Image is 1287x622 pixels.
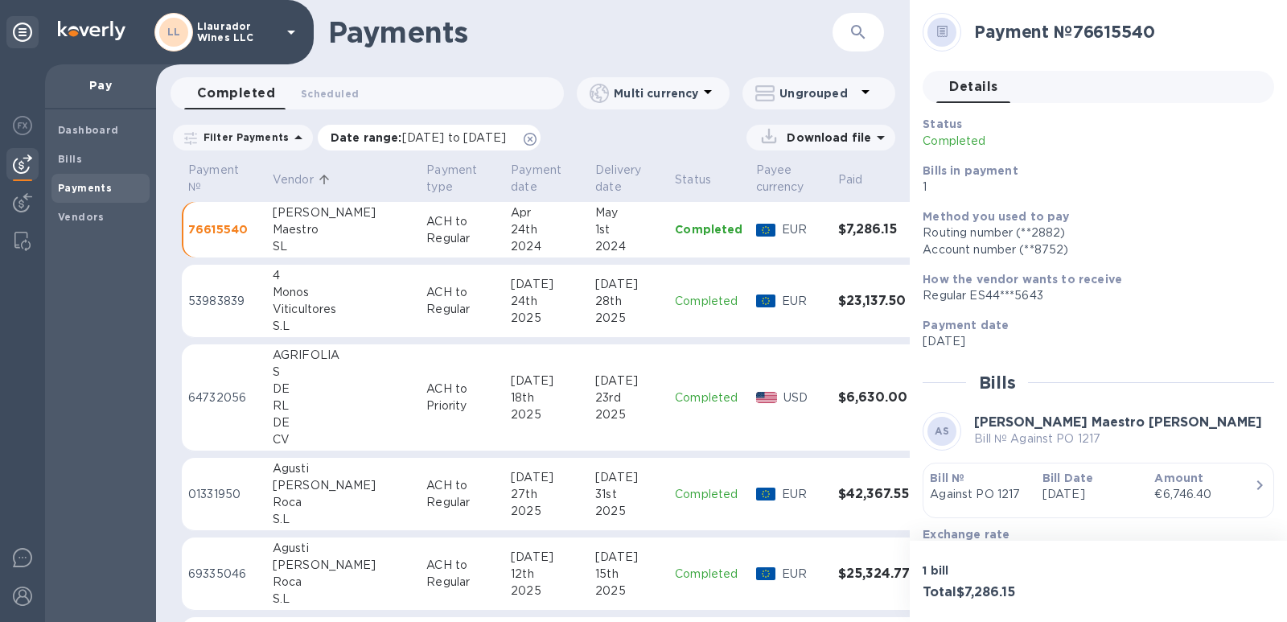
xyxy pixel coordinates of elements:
[930,472,964,484] b: Bill №
[595,469,662,486] div: [DATE]
[838,171,884,188] span: Paid
[923,224,1261,241] div: Routing number (**2882)
[675,171,732,188] span: Status
[1042,486,1142,503] p: [DATE]
[188,162,260,196] span: Payment №
[595,204,662,221] div: May
[273,267,413,284] div: 4
[511,549,582,566] div: [DATE]
[511,373,582,389] div: [DATE]
[426,213,498,247] p: ACH to Regular
[197,21,278,43] p: Llaurador Wines LLC
[923,210,1069,223] b: Method you used to pay
[426,162,477,196] p: Payment type
[273,221,413,238] div: Maestro
[511,293,582,310] div: 24th
[923,241,1261,258] div: Account number (**8752)
[595,310,662,327] div: 2025
[923,133,1148,150] p: Completed
[511,238,582,255] div: 2024
[273,301,413,318] div: Viticultores
[782,566,825,583] p: EUR
[923,287,1261,304] div: Regular ES44***5643
[614,85,698,101] p: Multi currency
[595,238,662,255] div: 2024
[273,494,413,511] div: Roca
[838,222,917,237] h3: $7,286.15
[188,162,239,196] p: Payment №
[188,293,260,310] p: 53983839
[783,389,824,406] p: USD
[273,431,413,448] div: CV
[675,389,742,406] p: Completed
[675,566,742,583] p: Completed
[188,389,260,406] p: 64732056
[273,540,413,557] div: Agusti
[301,85,359,102] span: Scheduled
[595,389,662,406] div: 23rd
[1154,486,1254,503] div: €6,746.40
[935,425,949,437] b: AS
[511,162,582,196] span: Payment date
[780,130,871,146] p: Download file
[595,276,662,293] div: [DATE]
[58,124,119,136] b: Dashboard
[1042,472,1093,484] b: Bill Date
[511,276,582,293] div: [DATE]
[923,164,1018,177] b: Bills in payment
[273,511,413,528] div: S.L
[511,406,582,423] div: 2025
[58,153,82,165] b: Bills
[318,125,541,150] div: Date range:[DATE] to [DATE]
[188,566,260,583] p: 69335046
[923,117,962,130] b: Status
[511,310,582,327] div: 2025
[426,284,498,318] p: ACH to Regular
[511,566,582,583] div: 12th
[426,557,498,591] p: ACH to Regular
[974,414,1262,430] b: [PERSON_NAME] Maestro [PERSON_NAME]
[779,85,856,101] p: Ungrouped
[511,162,561,196] p: Payment date
[188,486,260,503] p: 01331950
[595,406,662,423] div: 2025
[273,381,413,398] div: DE
[595,549,662,566] div: [DATE]
[426,162,498,196] span: Payment type
[782,293,825,310] p: EUR
[511,389,582,406] div: 18th
[838,171,863,188] p: Paid
[595,221,662,238] div: 1st
[756,392,778,403] img: USD
[273,364,413,381] div: S
[923,273,1122,286] b: How the vendor wants to receive
[426,381,498,414] p: ACH to Priority
[197,130,289,144] p: Filter Payments
[273,284,413,301] div: Monos
[511,221,582,238] div: 24th
[188,221,260,237] p: 76615540
[167,26,181,38] b: LL
[511,204,582,221] div: Apr
[675,221,742,237] p: Completed
[511,503,582,520] div: 2025
[58,77,143,93] p: Pay
[930,486,1030,503] p: Against PO 1217
[511,469,582,486] div: [DATE]
[273,318,413,335] div: S.L
[273,204,413,221] div: [PERSON_NAME]
[675,171,711,188] p: Status
[923,463,1274,518] button: Bill №Against PO 1217Bill Date[DATE]Amount€6,746.40
[595,583,662,599] div: 2025
[1154,472,1203,484] b: Amount
[923,179,1261,196] p: 1
[58,182,112,194] b: Payments
[273,477,413,494] div: [PERSON_NAME]
[923,585,1092,600] h3: Total $7,286.15
[923,528,1009,541] b: Exchange rate
[974,22,1261,42] h2: Payment № 76615540
[923,319,1009,332] b: Payment date
[756,162,825,196] span: Payee currency
[328,15,773,49] h1: Payments
[838,566,917,582] h3: $25,324.77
